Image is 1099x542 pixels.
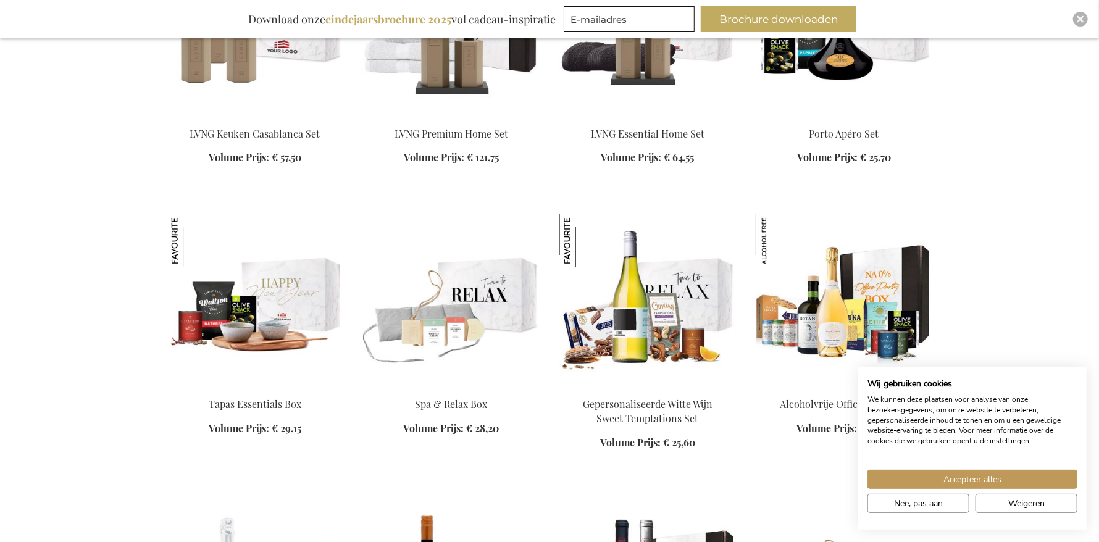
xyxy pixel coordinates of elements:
a: Volume Prijs: € 25,60 [600,436,695,450]
span: € 57,50 [272,151,301,164]
img: Close [1077,15,1084,23]
span: Volume Prijs: [404,422,464,435]
a: Volume Prijs: € 121,75 [404,151,499,165]
span: Volume Prijs: [600,436,661,449]
img: Gepersonaliseerde Witte Wijn Sweet Temptations Set [559,214,612,267]
a: LVNG Keuken Casablanca Set [190,127,320,140]
span: € 25,60 [663,436,695,449]
span: Volume Prijs: [209,151,269,164]
span: € 25,70 [860,151,891,164]
img: Tapas Essentials Box [167,214,343,387]
p: We kunnen deze plaatsen voor analyse van onze bezoekersgegevens, om onze website te verbeteren, g... [867,394,1077,446]
a: LVNG Essential Home Set [591,127,704,140]
a: Personalised white wine Gepersonaliseerde Witte Wijn Sweet Temptations Set [559,382,736,394]
a: Volume Prijs: € 83,30 [796,422,892,436]
div: Download onze vol cadeau-inspiratie [243,6,561,32]
h2: Wij gebruiken cookies [867,378,1077,390]
button: Alle cookies weigeren [976,494,1077,513]
a: Volume Prijs: € 57,50 [209,151,301,165]
a: Porto Apéro Set [809,127,879,140]
a: Non-Alcoholic Office Party Box Alcoholvrije Office Party Box [756,382,932,394]
span: Volume Prijs: [601,151,662,164]
img: Non-Alcoholic Office Party Box [756,214,932,387]
input: E-mailadres [564,6,695,32]
span: € 121,75 [467,151,499,164]
a: Alcoholvrije Office Party Box [780,398,908,411]
a: LVNG Kitchen Casablanca Set [167,112,343,123]
a: Spa & Relax Box [363,382,540,394]
b: eindejaarsbrochure 2025 [325,12,451,27]
span: Accepteer alles [943,473,1001,486]
a: LVNG Essential Home Set [559,112,736,123]
button: Accepteer alle cookies [867,470,1077,489]
a: Volume Prijs: € 64,55 [601,151,695,165]
a: LVNG Premium Home Set [363,112,540,123]
button: Brochure downloaden [701,6,856,32]
img: Personalised white wine [559,214,736,387]
a: Spa & Relax Box [416,398,488,411]
img: Tapas Essentials Box [167,214,220,267]
span: € 28,20 [467,422,499,435]
span: Weigeren [1008,497,1045,510]
form: marketing offers and promotions [564,6,698,36]
span: € 64,55 [664,151,695,164]
img: Alcoholvrije Office Party Box [756,214,809,267]
span: Volume Prijs: [796,422,857,435]
span: Nee, pas aan [894,497,943,510]
button: Pas cookie voorkeuren aan [867,494,969,513]
a: Volume Prijs: € 28,20 [404,422,499,436]
a: Gepersonaliseerde Witte Wijn Sweet Temptations Set [583,398,712,425]
img: Spa & Relax Box [363,214,540,387]
div: Close [1073,12,1088,27]
a: Volume Prijs: € 25,70 [797,151,891,165]
span: Volume Prijs: [797,151,858,164]
a: Porto Apéro Set [756,112,932,123]
a: LVNG Premium Home Set [395,127,508,140]
span: Volume Prijs: [404,151,464,164]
